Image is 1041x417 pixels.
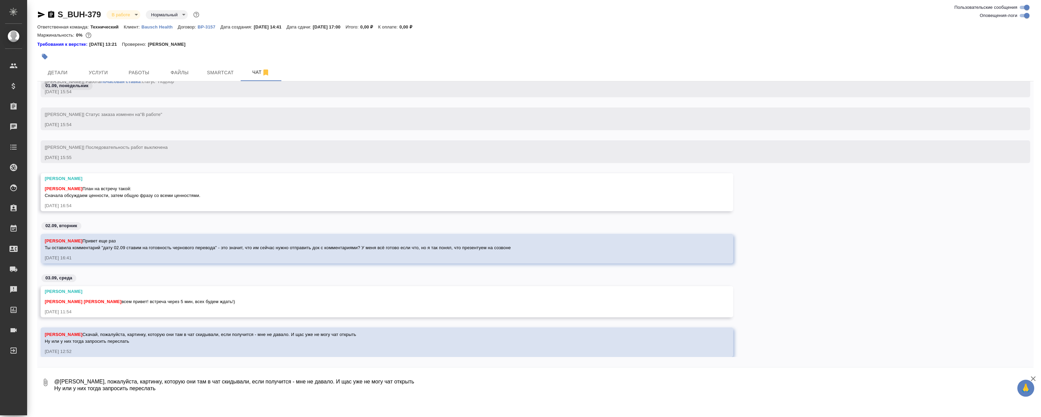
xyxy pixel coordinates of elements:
[37,33,76,38] p: Маржинальность:
[45,121,1006,128] div: [DATE] 15:54
[106,10,140,19] div: В работе
[37,24,91,29] p: Ответственная команда:
[45,175,709,182] div: [PERSON_NAME]
[140,112,162,117] span: "В работе"
[245,68,277,77] span: Чат
[122,41,148,48] p: Проверено:
[45,238,511,250] span: Привет еще раз Ты оставила комментарий "дату 02.09 ставим на готовность чернового перевода" - это...
[45,309,709,315] div: [DATE] 11:54
[76,33,84,38] p: 0%
[360,24,378,29] p: 0,00 ₽
[45,82,88,89] p: 01.09, понедельник
[204,68,237,77] span: Smartcat
[163,68,196,77] span: Файлы
[123,68,155,77] span: Работы
[45,332,82,337] span: [PERSON_NAME]
[146,10,188,19] div: В работе
[84,299,121,304] span: [PERSON_NAME]
[254,24,287,29] p: [DATE] 14:41
[313,24,346,29] p: [DATE] 17:00
[37,49,52,64] button: Добавить тэг
[399,24,417,29] p: 0,00 ₽
[45,348,709,355] div: [DATE] 12:52
[220,24,254,29] p: Дата создания:
[45,186,82,191] span: [PERSON_NAME]
[378,24,400,29] p: К оплате:
[45,275,72,281] p: 03.09, среда
[980,12,1017,19] span: Оповещения-логи
[45,332,356,344] span: Скачай, пожалуйста, картинку, которую они там в чат скидывали, если получится - мне не давало. И ...
[37,41,89,48] div: Нажми, чтобы открыть папку с инструкцией
[45,299,82,304] span: [PERSON_NAME]
[45,186,200,198] span: План на встречу такой: Сначала обсуждаем ценности, затем общую фразу со всеми ценностями.
[45,288,709,295] div: [PERSON_NAME]
[149,12,180,18] button: Нормальный
[45,154,1006,161] div: [DATE] 15:55
[148,41,191,48] p: [PERSON_NAME]
[110,12,132,18] button: В работе
[45,255,709,261] div: [DATE] 16:41
[37,11,45,19] button: Скопировать ссылку для ЯМессенджера
[45,238,82,243] span: [PERSON_NAME]
[124,24,141,29] p: Клиент:
[37,41,89,48] a: Требования к верстке:
[345,24,360,29] p: Итого:
[1020,381,1032,395] span: 🙏
[89,41,122,48] p: [DATE] 13:21
[198,24,220,29] a: ВР-3157
[41,68,74,77] span: Детали
[84,31,93,40] button: 0.00 RUB;
[1017,380,1034,397] button: 🙏
[262,68,270,77] svg: Отписаться
[141,24,178,29] a: Bausch Health
[45,202,709,209] div: [DATE] 16:54
[45,112,162,117] span: [[PERSON_NAME]] Статус заказа изменен на
[82,68,115,77] span: Услуги
[45,145,168,150] span: [[PERSON_NAME]] Последовательность работ выключена
[58,10,101,19] a: S_BUH-379
[178,24,198,29] p: Договор:
[45,299,235,304] span: всем привет! встреча через 5 мин, всех будем ждать!)
[954,4,1017,11] span: Пользовательские сообщения
[45,222,77,229] p: 02.09, вторник
[91,24,124,29] p: Технический
[286,24,313,29] p: Дата сдачи:
[47,11,55,19] button: Скопировать ссылку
